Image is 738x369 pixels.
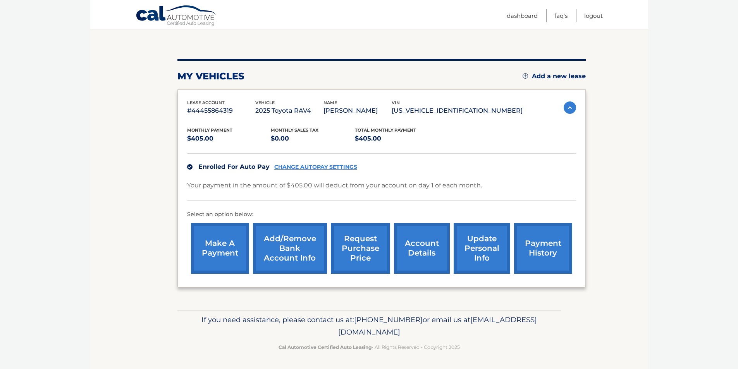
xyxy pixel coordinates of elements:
[187,100,225,105] span: lease account
[323,105,392,116] p: [PERSON_NAME]
[271,127,318,133] span: Monthly sales Tax
[514,223,572,274] a: payment history
[564,101,576,114] img: accordion-active.svg
[523,72,586,80] a: Add a new lease
[274,164,357,170] a: CHANGE AUTOPAY SETTINGS
[136,5,217,27] a: Cal Automotive
[271,133,355,144] p: $0.00
[355,133,439,144] p: $405.00
[187,210,576,219] p: Select an option below:
[523,73,528,79] img: add.svg
[554,9,568,22] a: FAQ's
[392,105,523,116] p: [US_VEHICLE_IDENTIFICATION_NUMBER]
[187,164,193,170] img: check.svg
[253,223,327,274] a: Add/Remove bank account info
[177,70,244,82] h2: my vehicles
[187,180,482,191] p: Your payment in the amount of $405.00 will deduct from your account on day 1 of each month.
[392,100,400,105] span: vin
[198,163,270,170] span: Enrolled For Auto Pay
[187,105,255,116] p: #44455864319
[187,133,271,144] p: $405.00
[182,314,556,338] p: If you need assistance, please contact us at: or email us at
[331,223,390,274] a: request purchase price
[454,223,510,274] a: update personal info
[255,100,275,105] span: vehicle
[182,343,556,351] p: - All Rights Reserved - Copyright 2025
[584,9,603,22] a: Logout
[255,105,323,116] p: 2025 Toyota RAV4
[355,127,416,133] span: Total Monthly Payment
[187,127,232,133] span: Monthly Payment
[394,223,450,274] a: account details
[279,344,372,350] strong: Cal Automotive Certified Auto Leasing
[354,315,423,324] span: [PHONE_NUMBER]
[323,100,337,105] span: name
[507,9,538,22] a: Dashboard
[191,223,249,274] a: make a payment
